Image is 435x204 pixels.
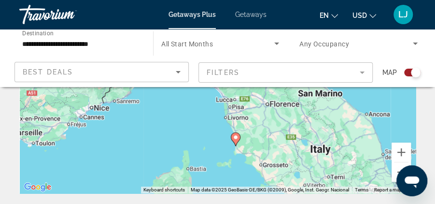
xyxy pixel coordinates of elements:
[198,62,373,83] button: Filter
[191,187,349,192] span: Map data ©2025 GeoBasis-DE/BKG (©2009), Google, Inst. Geogr. Nacional
[23,68,73,76] span: Best Deals
[299,40,349,48] span: Any Occupancy
[235,11,267,18] a: Getaways
[22,181,54,193] img: Google
[22,29,54,36] span: Destination
[382,66,397,79] span: Map
[391,4,416,25] button: User Menu
[161,40,213,48] span: All Start Months
[320,12,329,19] span: en
[168,11,216,18] a: Getaways Plus
[19,2,116,27] a: Travorium
[352,8,376,22] button: Change currency
[398,10,408,19] span: LJ
[396,165,427,196] iframe: Button to launch messaging window
[392,162,411,182] button: Zoom out
[355,187,368,192] a: Terms (opens in new tab)
[374,187,413,192] a: Report a map error
[320,8,338,22] button: Change language
[143,187,185,193] button: Keyboard shortcuts
[23,66,181,78] mat-select: Sort by
[392,143,411,162] button: Zoom in
[352,12,367,19] span: USD
[22,181,54,193] a: Open this area in Google Maps (opens a new window)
